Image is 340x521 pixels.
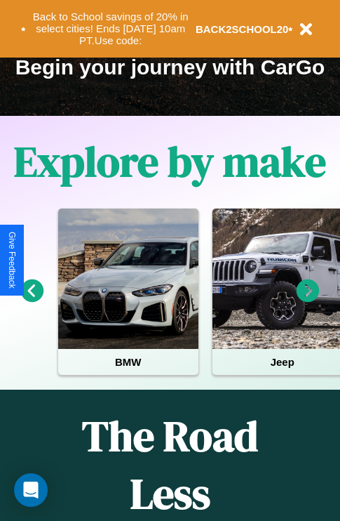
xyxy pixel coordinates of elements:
b: BACK2SCHOOL20 [196,23,289,35]
button: Back to School savings of 20% in select cities! Ends [DATE] 10am PT.Use code: [26,7,196,51]
h1: Explore by make [14,133,326,190]
h4: BMW [58,349,198,375]
div: Open Intercom Messenger [14,473,48,507]
div: Give Feedback [7,232,17,289]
